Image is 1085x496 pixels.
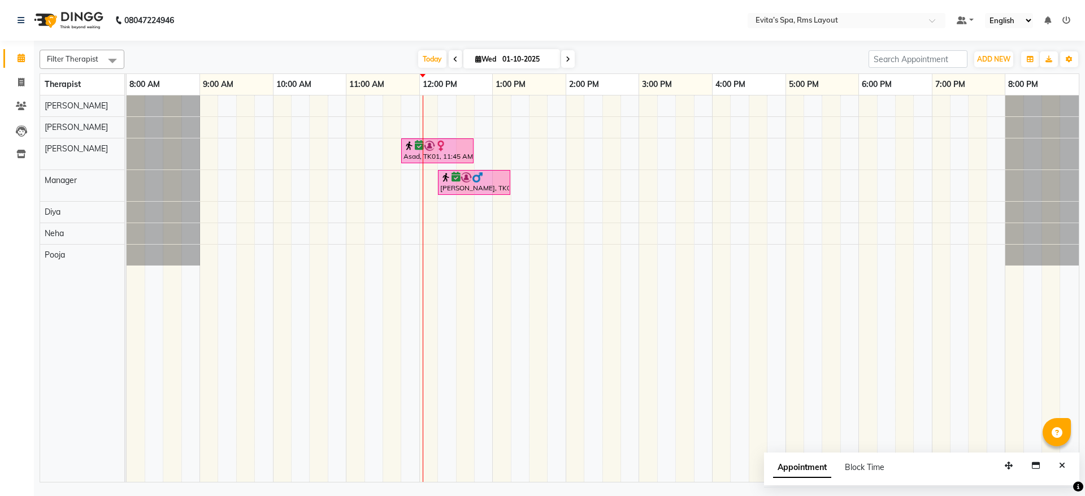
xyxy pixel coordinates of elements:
span: Pooja [45,250,65,260]
span: Diya [45,207,60,217]
span: ADD NEW [977,55,1010,63]
a: 1:00 PM [493,76,528,93]
span: Neha [45,228,64,238]
input: 2025-10-01 [499,51,555,68]
a: 10:00 AM [274,76,314,93]
span: Filter Therapist [47,54,98,63]
a: 8:00 PM [1005,76,1041,93]
span: Manager [45,175,77,185]
a: 8:00 AM [127,76,163,93]
a: 11:00 AM [346,76,387,93]
span: Today [418,50,446,68]
a: 12:00 PM [420,76,460,93]
a: 6:00 PM [859,76,895,93]
a: 3:00 PM [639,76,675,93]
input: Search Appointment [869,50,967,68]
img: logo [29,5,106,36]
button: ADD NEW [974,51,1013,67]
a: 7:00 PM [932,76,968,93]
iframe: chat widget [1038,451,1074,485]
a: 5:00 PM [786,76,822,93]
span: Therapist [45,79,81,89]
b: 08047224946 [124,5,174,36]
span: Appointment [773,458,831,478]
span: [PERSON_NAME] [45,122,108,132]
a: 4:00 PM [713,76,748,93]
span: Wed [472,55,499,63]
a: 9:00 AM [200,76,236,93]
span: [PERSON_NAME] [45,101,108,111]
span: Block Time [845,462,884,472]
span: [PERSON_NAME] [45,143,108,154]
div: Asad, TK01, 11:45 AM-12:45 PM, Aroma Massage [402,140,472,162]
a: 2:00 PM [566,76,602,93]
div: [PERSON_NAME], TK02, 12:15 PM-01:15 PM, Swedish Massage [439,172,509,193]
